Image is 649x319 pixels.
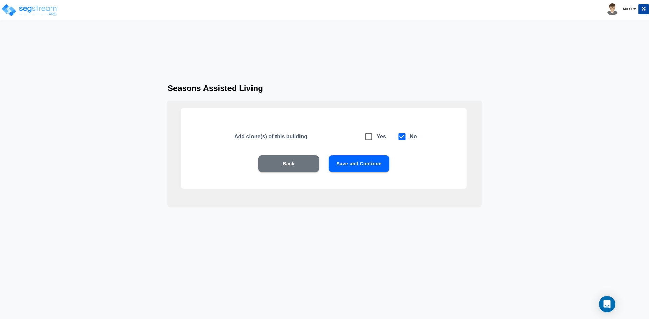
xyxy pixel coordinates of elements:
[410,132,417,141] h6: No
[1,3,58,17] img: logo_pro_r.png
[258,155,319,172] button: Back
[599,296,615,312] div: Open Intercom Messenger
[234,133,356,140] h5: Add clone(s) of this building
[377,132,386,141] h6: Yes
[329,155,389,172] button: Save and Continue
[623,6,633,11] b: Mark
[606,3,618,15] img: avatar.png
